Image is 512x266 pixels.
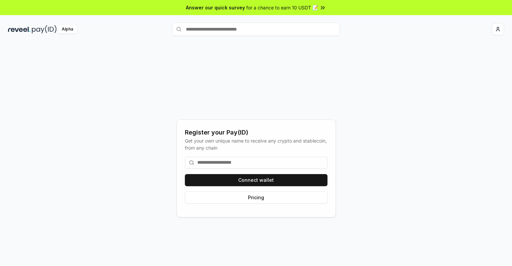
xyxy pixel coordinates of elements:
button: Connect wallet [185,174,327,186]
img: reveel_dark [8,25,31,34]
span: Answer our quick survey [186,4,245,11]
img: pay_id [32,25,57,34]
div: Register your Pay(ID) [185,128,327,137]
div: Alpha [58,25,77,34]
span: for a chance to earn 10 USDT 📝 [246,4,318,11]
div: Get your own unique name to receive any crypto and stablecoin, from any chain [185,137,327,151]
button: Pricing [185,192,327,204]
